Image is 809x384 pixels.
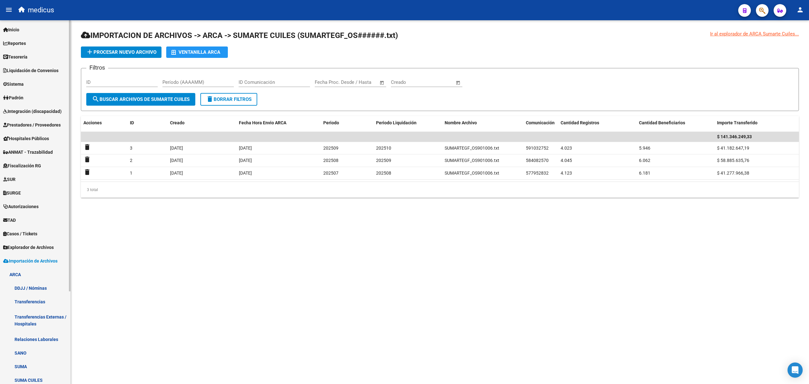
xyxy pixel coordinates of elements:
[376,158,391,163] span: 202509
[321,116,374,130] datatable-header-cell: Periodo
[171,46,223,58] div: Ventanilla ARCA
[323,158,338,163] span: 202508
[376,120,417,125] span: Periodo Liquidación
[81,46,161,58] button: Procesar nuevo archivo
[83,156,91,163] mat-icon: delete
[83,120,102,125] span: Acciones
[3,67,58,74] span: Liquidación de Convenios
[170,146,183,151] span: [DATE]
[523,116,558,130] datatable-header-cell: Comunicación
[526,120,555,125] span: Comunicación
[3,40,26,47] span: Reportes
[239,170,252,176] span: [DATE]
[239,158,252,163] span: [DATE]
[86,49,156,55] span: Procesar nuevo archivo
[788,362,803,378] div: Open Intercom Messenger
[3,94,23,101] span: Padrón
[5,6,13,14] mat-icon: menu
[315,79,340,85] input: Fecha inicio
[717,120,757,125] span: Importe Transferido
[710,30,799,37] div: Ir al explorador de ARCA Sumarte Cuiles...
[206,96,252,102] span: Borrar Filtros
[717,158,749,163] span: $ 58.885.635,76
[636,116,715,130] datatable-header-cell: Cantidad Beneficiarios
[717,170,749,176] span: $ 41.277.966,38
[3,230,37,237] span: Casos / Tickets
[127,116,167,130] datatable-header-cell: ID
[3,53,27,60] span: Tesorería
[167,116,236,130] datatable-header-cell: Creado
[526,146,549,151] span: 591032752
[639,120,685,125] span: Cantidad Beneficiarios
[170,120,185,125] span: Creado
[422,79,453,85] input: Fecha fin
[561,120,599,125] span: Cantidad Registros
[323,146,338,151] span: 202509
[81,182,799,198] div: 3 total
[558,116,636,130] datatable-header-cell: Cantidad Registros
[3,176,15,183] span: SUR
[130,120,134,125] span: ID
[442,116,523,130] datatable-header-cell: Nombre Archivo
[3,26,19,33] span: Inicio
[323,120,339,125] span: Periodo
[3,189,21,196] span: SURGE
[130,146,132,151] span: 3
[445,170,499,176] span: SUMARTEGF_OS901006.txt
[455,79,462,86] button: Open calendar
[3,121,61,128] span: Prestadores / Proveedores
[200,93,257,106] button: Borrar Filtros
[526,158,549,163] span: 584082570
[376,146,391,151] span: 202510
[445,120,477,125] span: Nombre Archivo
[86,63,108,72] h3: Filtros
[86,93,195,106] button: Buscar Archivos de Sumarte Cuiles
[81,31,398,40] span: IMPORTACION DE ARCHIVOS -> ARCA -> SUMARTE CUILES (SUMARTEGF_OS######.txt)
[83,143,91,151] mat-icon: delete
[376,170,391,176] span: 202508
[3,149,53,156] span: ANMAT - Trazabilidad
[130,158,132,163] span: 2
[239,120,286,125] span: Fecha Hora Envio ARCA
[3,257,58,264] span: Importación de Archivos
[639,158,650,163] span: 6.062
[3,244,54,251] span: Explorador de Archivos
[3,203,39,210] span: Autorizaciones
[206,95,214,103] mat-icon: delete
[374,116,442,130] datatable-header-cell: Periodo Liquidación
[83,168,91,176] mat-icon: delete
[717,134,752,139] span: $ 141.346.249,33
[639,146,650,151] span: 5.946
[3,81,24,88] span: Sistema
[561,170,572,176] span: 4.123
[717,146,749,151] span: $ 41.182.647,19
[323,170,338,176] span: 202507
[86,48,94,56] mat-icon: add
[639,170,650,176] span: 6.181
[239,146,252,151] span: [DATE]
[3,135,49,142] span: Hospitales Públicos
[346,79,377,85] input: Fecha fin
[236,116,321,130] datatable-header-cell: Fecha Hora Envio ARCA
[92,96,190,102] span: Buscar Archivos de Sumarte Cuiles
[92,95,100,103] mat-icon: search
[3,217,16,224] span: TAD
[796,6,804,14] mat-icon: person
[561,146,572,151] span: 4.023
[445,146,499,151] span: SUMARTEGF_OS901006.txt
[3,162,41,169] span: Fiscalización RG
[445,158,499,163] span: SUMARTEGF_OS901006.txt
[561,158,572,163] span: 4.045
[715,116,799,130] datatable-header-cell: Importe Transferido
[379,79,386,86] button: Open calendar
[170,158,183,163] span: [DATE]
[391,79,417,85] input: Fecha inicio
[166,46,228,58] button: Ventanilla ARCA
[130,170,132,176] span: 1
[3,108,62,115] span: Integración (discapacidad)
[81,116,127,130] datatable-header-cell: Acciones
[28,3,54,17] span: medicus
[170,170,183,176] span: [DATE]
[526,170,549,176] span: 577952832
